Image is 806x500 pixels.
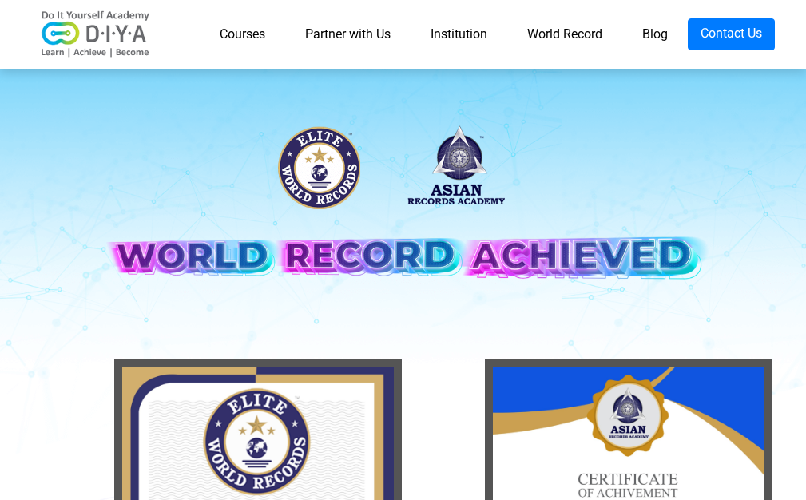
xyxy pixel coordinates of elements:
img: banner-desk.png [95,114,710,312]
a: World Record [507,18,622,50]
a: Partner with Us [285,18,411,50]
a: Institution [411,18,507,50]
a: Contact Us [688,18,775,50]
img: logo-v2.png [32,10,160,58]
a: Courses [200,18,285,50]
a: Blog [622,18,688,50]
